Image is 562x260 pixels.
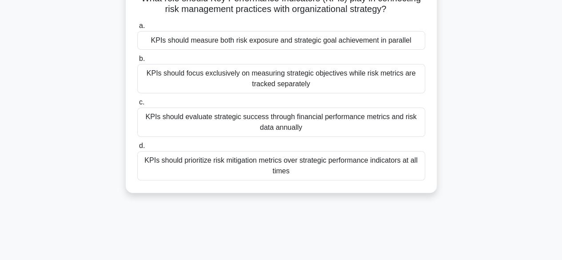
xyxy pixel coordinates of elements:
span: d. [139,142,145,149]
div: KPIs should measure both risk exposure and strategic goal achievement in parallel [137,31,425,50]
span: a. [139,22,145,29]
div: KPIs should evaluate strategic success through financial performance metrics and risk data annually [137,108,425,137]
div: KPIs should prioritize risk mitigation metrics over strategic performance indicators at all times [137,151,425,180]
span: c. [139,98,144,106]
div: KPIs should focus exclusively on measuring strategic objectives while risk metrics are tracked se... [137,64,425,93]
span: b. [139,55,145,62]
